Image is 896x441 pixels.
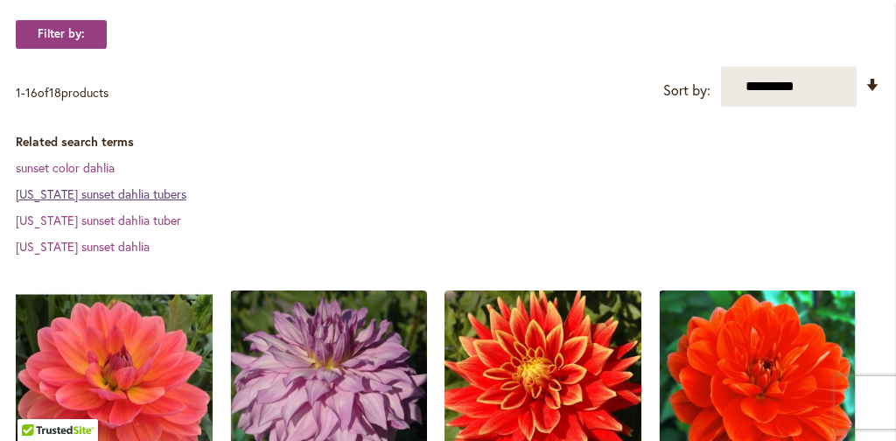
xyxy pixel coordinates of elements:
span: 16 [25,84,38,101]
a: sunset color dahlia [16,159,115,176]
a: [US_STATE] sunset dahlia [16,238,150,255]
a: [US_STATE] sunset dahlia tuber [16,212,181,228]
dt: Related search terms [16,133,880,150]
span: 18 [49,84,61,101]
a: [US_STATE] sunset dahlia tubers [16,185,186,202]
label: Sort by: [663,74,710,107]
strong: Filter by: [16,19,107,49]
iframe: Launch Accessibility Center [13,379,62,428]
span: 1 [16,84,21,101]
p: - of products [16,79,108,107]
